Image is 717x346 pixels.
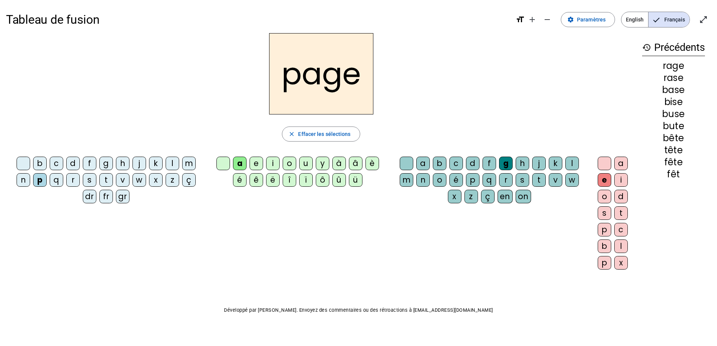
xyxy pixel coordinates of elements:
button: Entrer en plein écran [696,12,711,27]
div: n [17,173,30,187]
span: Effacer les sélections [298,130,350,139]
div: base [642,85,705,95]
div: y [316,157,329,170]
div: l [565,157,579,170]
mat-icon: open_in_full [699,15,708,24]
div: p [598,256,611,270]
div: tête [642,146,705,155]
div: fr [99,190,113,203]
div: k [549,157,562,170]
div: x [614,256,628,270]
mat-icon: history [642,43,651,52]
div: f [83,157,96,170]
div: z [464,190,478,203]
div: g [499,157,513,170]
div: c [50,157,63,170]
div: û [332,173,346,187]
div: r [499,173,513,187]
div: fête [642,158,705,167]
div: g [99,157,113,170]
div: h [116,157,129,170]
button: Augmenter la taille de la police [525,12,540,27]
div: ê [250,173,263,187]
div: w [132,173,146,187]
div: bute [642,122,705,131]
div: î [283,173,296,187]
div: b [598,239,611,253]
div: on [516,190,531,203]
div: en [498,190,513,203]
div: k [149,157,163,170]
div: j [132,157,146,170]
div: à [332,157,346,170]
div: rase [642,73,705,82]
p: Développé par [PERSON_NAME]. Envoyez des commentaires ou des rétroactions à [EMAIL_ADDRESS][DOMAI... [6,306,711,315]
div: q [483,173,496,187]
div: z [166,173,179,187]
h1: Tableau de fusion [6,8,510,32]
div: â [349,157,362,170]
h3: Précédents [642,39,705,56]
div: ü [349,173,362,187]
mat-icon: add [528,15,537,24]
div: b [433,157,446,170]
div: j [532,157,546,170]
div: buse [642,110,705,119]
div: o [598,190,611,203]
div: a [233,157,247,170]
div: q [50,173,63,187]
div: e [598,173,611,187]
div: p [466,173,480,187]
div: i [266,157,280,170]
div: a [416,157,430,170]
div: è [365,157,379,170]
mat-icon: format_size [516,15,525,24]
div: t [614,206,628,220]
div: o [433,173,446,187]
div: l [614,239,628,253]
button: Effacer les sélections [282,127,360,142]
div: w [565,173,579,187]
div: é [449,173,463,187]
mat-icon: remove [543,15,552,24]
div: x [149,173,163,187]
mat-icon: settings [567,16,574,23]
div: bête [642,134,705,143]
div: bise [642,98,705,107]
h2: page [269,33,373,114]
div: s [598,206,611,220]
div: p [598,223,611,236]
div: ï [299,173,313,187]
div: u [299,157,313,170]
div: v [116,173,129,187]
div: d [66,157,80,170]
div: é [233,173,247,187]
div: c [449,157,463,170]
div: m [400,173,413,187]
div: ç [182,173,196,187]
div: gr [116,190,129,203]
div: t [99,173,113,187]
div: ç [481,190,495,203]
div: i [614,173,628,187]
div: e [250,157,263,170]
div: ô [316,173,329,187]
div: fêt [642,170,705,179]
div: p [33,173,47,187]
button: Diminuer la taille de la police [540,12,555,27]
div: rage [642,61,705,70]
div: a [614,157,628,170]
div: d [614,190,628,203]
div: b [33,157,47,170]
div: n [416,173,430,187]
div: m [182,157,196,170]
div: v [549,173,562,187]
div: x [448,190,461,203]
div: o [283,157,296,170]
div: d [466,157,480,170]
div: l [166,157,179,170]
div: s [83,173,96,187]
span: Français [648,12,690,27]
div: f [483,157,496,170]
div: dr [83,190,96,203]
